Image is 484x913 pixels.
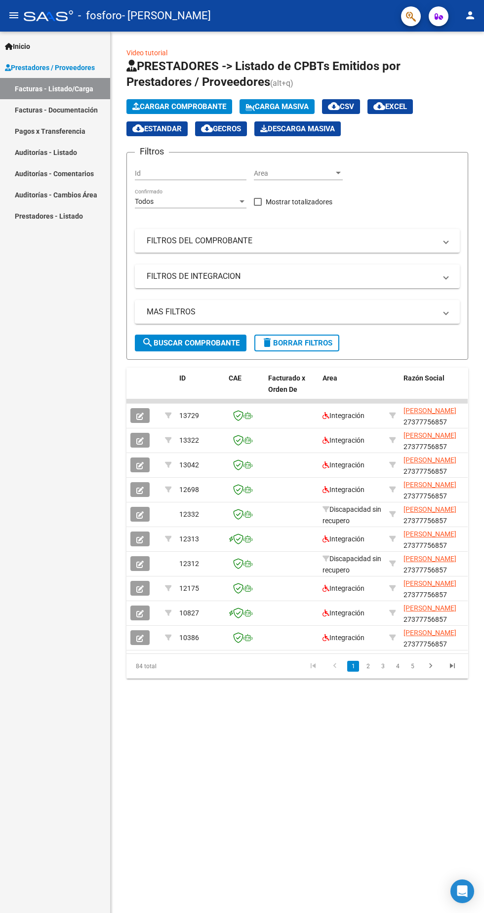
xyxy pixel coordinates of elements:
[450,879,474,903] div: Open Intercom Messenger
[179,461,199,469] span: 13042
[261,339,332,347] span: Borrar Filtros
[5,62,95,73] span: Prestadores / Proveedores
[403,504,470,525] div: 27377756857
[377,661,389,672] a: 3
[403,455,470,475] div: 27377756857
[126,121,188,136] button: Estandar
[403,405,470,426] div: 27377756857
[122,5,211,27] span: - [PERSON_NAME]
[403,430,470,451] div: 27377756857
[5,41,30,52] span: Inicio
[126,59,401,89] span: PRESTADORES -> Listado de CPBTs Emitidos por Prestadores / Proveedores
[266,196,332,208] span: Mostrar totalizadores
[403,578,470,599] div: 27377756857
[245,102,309,111] span: Carga Masiva
[304,661,323,672] a: go to first page
[323,634,364,642] span: Integración
[403,579,456,587] span: [PERSON_NAME]
[179,535,199,543] span: 12313
[403,479,470,500] div: 27377756857
[225,368,264,411] datatable-header-cell: CAE
[403,505,456,513] span: [PERSON_NAME]
[142,337,154,348] mat-icon: search
[260,124,335,133] span: Descarga Masiva
[406,661,418,672] a: 5
[229,374,242,382] span: CAE
[179,584,199,592] span: 12175
[254,121,341,136] app-download-masive: Descarga masiva de comprobantes (adjuntos)
[323,584,364,592] span: Integración
[403,431,456,439] span: [PERSON_NAME]
[373,102,407,111] span: EXCEL
[323,412,364,419] span: Integración
[319,368,385,411] datatable-header-cell: Area
[126,654,193,679] div: 84 total
[403,374,444,382] span: Razón Social
[403,604,456,612] span: [PERSON_NAME]
[126,49,167,57] a: Video tutorial
[362,661,374,672] a: 2
[147,235,436,246] mat-panel-title: FILTROS DEL COMPROBANTE
[179,634,199,642] span: 10386
[325,661,344,672] a: go to previous page
[346,658,361,675] li: page 1
[403,456,456,464] span: [PERSON_NAME]
[195,121,247,136] button: Gecros
[135,229,460,253] mat-expansion-panel-header: FILTROS DEL COMPROBANTE
[403,553,470,574] div: 27377756857
[132,102,226,111] span: Cargar Comprobante
[175,368,225,411] datatable-header-cell: ID
[264,368,319,411] datatable-header-cell: Facturado x Orden De
[367,99,413,114] button: EXCEL
[323,535,364,543] span: Integración
[403,629,456,637] span: [PERSON_NAME]
[268,374,305,393] span: Facturado x Orden De
[254,121,341,136] button: Descarga Masiva
[347,661,359,672] a: 1
[132,124,182,133] span: Estandar
[405,658,420,675] li: page 5
[135,145,169,158] h3: Filtros
[323,609,364,617] span: Integración
[179,486,199,494] span: 12698
[254,169,334,178] span: Area
[443,661,462,672] a: go to last page
[179,510,199,518] span: 12332
[403,603,470,623] div: 27377756857
[323,555,381,574] span: Discapacidad sin recupero
[126,99,232,114] button: Cargar Comprobante
[323,486,364,494] span: Integración
[179,609,199,617] span: 10827
[135,265,460,288] mat-expansion-panel-header: FILTROS DE INTEGRACION
[323,436,364,444] span: Integración
[179,412,199,419] span: 13729
[323,461,364,469] span: Integración
[270,78,293,88] span: (alt+q)
[179,436,199,444] span: 13322
[179,560,199,568] span: 12312
[328,100,340,112] mat-icon: cloud_download
[147,306,436,317] mat-panel-title: MAS FILTROS
[464,9,476,21] mat-icon: person
[132,122,144,134] mat-icon: cloud_download
[403,555,456,563] span: [PERSON_NAME]
[375,658,390,675] li: page 3
[142,339,240,347] span: Buscar Comprobante
[403,407,456,415] span: [PERSON_NAME]
[254,335,339,351] button: Borrar Filtros
[421,661,440,672] a: go to next page
[328,102,354,111] span: CSV
[400,368,474,411] datatable-header-cell: Razón Social
[135,300,460,324] mat-expansion-panel-header: MAS FILTROS
[322,99,360,114] button: CSV
[403,627,470,648] div: 27377756857
[361,658,375,675] li: page 2
[78,5,122,27] span: - fosforo
[135,335,246,351] button: Buscar Comprobante
[403,481,456,489] span: [PERSON_NAME]
[390,658,405,675] li: page 4
[147,271,436,282] mat-panel-title: FILTROS DE INTEGRACION
[403,530,456,538] span: [PERSON_NAME]
[373,100,385,112] mat-icon: cloud_download
[323,505,381,525] span: Discapacidad sin recupero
